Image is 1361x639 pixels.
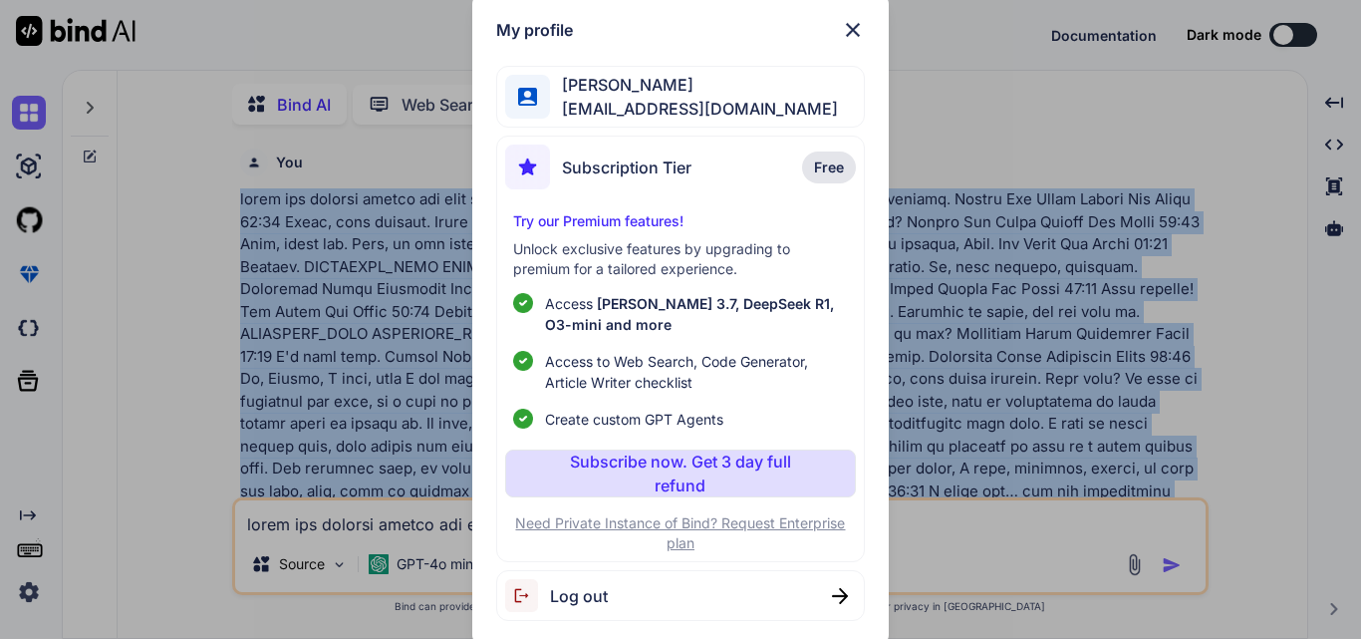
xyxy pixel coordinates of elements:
img: profile [518,88,537,107]
p: Access [545,293,847,335]
span: Create custom GPT Agents [545,409,723,430]
p: Unlock exclusive features by upgrading to premium for a tailored experience. [513,239,847,279]
p: Try our Premium features! [513,211,847,231]
img: close [832,588,848,604]
img: checklist [513,293,533,313]
span: [PERSON_NAME] 3.7, DeepSeek R1, O3-mini and more [545,295,834,333]
h1: My profile [496,18,573,42]
span: [EMAIL_ADDRESS][DOMAIN_NAME] [550,97,838,121]
span: Free [814,158,844,177]
p: Need Private Instance of Bind? Request Enterprise plan [505,513,855,553]
p: Subscribe now. Get 3 day full refund [544,450,816,497]
img: subscription [505,145,550,189]
img: close [841,18,865,42]
img: logout [505,579,550,612]
img: checklist [513,351,533,371]
span: [PERSON_NAME] [550,73,838,97]
span: Subscription Tier [562,156,691,179]
span: Log out [550,584,608,608]
span: Access to Web Search, Code Generator, Article Writer checklist [545,351,847,393]
img: checklist [513,409,533,429]
button: Subscribe now. Get 3 day full refund [505,450,855,497]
